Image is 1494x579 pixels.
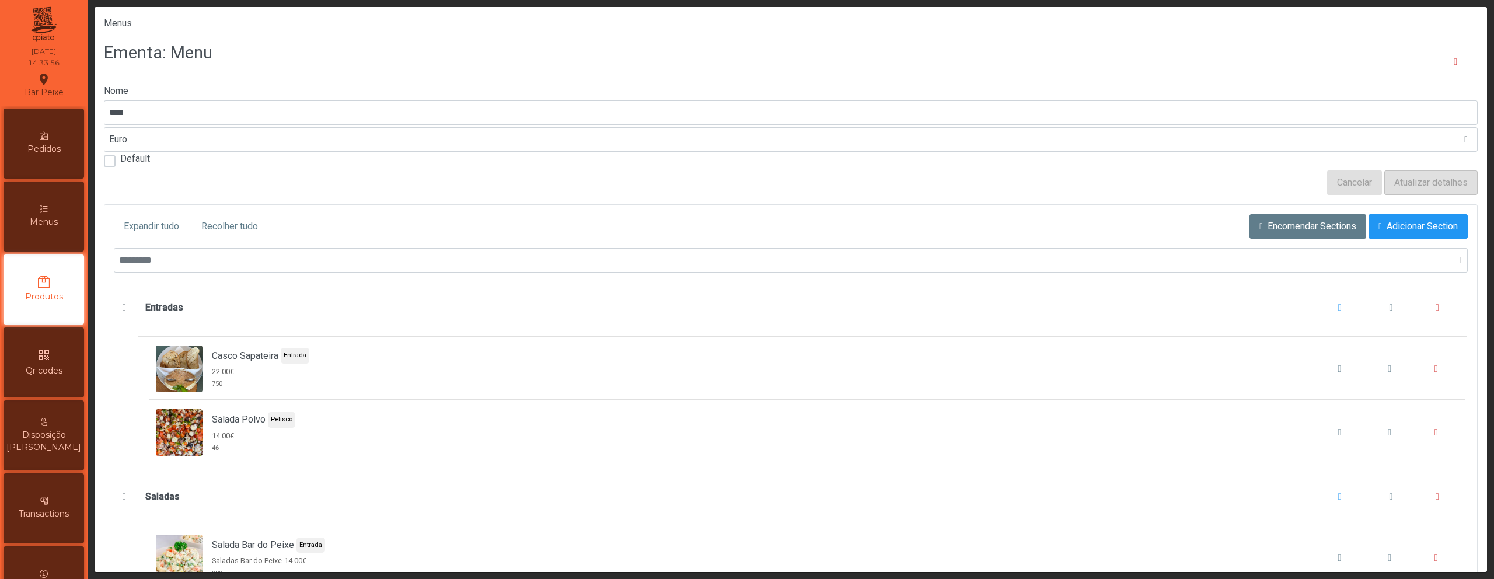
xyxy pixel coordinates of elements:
img: undefined [156,346,203,392]
div: Casco Sapateira [126,339,1465,400]
span: Entrada [284,351,306,361]
span: Adicionar Section [1387,219,1458,233]
span: Produtos [25,291,63,303]
span: 750 [212,379,309,389]
div: Saladas [115,468,1466,526]
button: Encomendar Sections [1249,214,1366,239]
b: Saladas [145,490,180,504]
span: Pedidos [27,143,61,155]
button: Adicionar Section [1369,214,1468,239]
span: 22.00€ [212,366,234,377]
div: [DATE] [32,46,56,57]
div: 14:33:56 [28,58,60,68]
span: 14.00€ [212,430,234,441]
span: Transactions [19,508,69,520]
i: location_on [37,72,51,86]
span: Petisco [271,415,292,425]
img: qpiato [29,4,58,45]
button: Expandir tudo [114,214,189,239]
div: Salada Polvo [126,402,1465,463]
span: Disposição [PERSON_NAME] [6,429,81,454]
span: Expandir tudo [124,219,179,233]
div: Bar Peixe [25,71,64,100]
div: Entradas [115,278,1466,337]
a: Menus [104,18,132,29]
span: 838 [212,569,325,579]
span: Casco Sapateira [212,349,278,363]
span: Euro [104,128,1455,151]
span: Salada Bar do Peixe [212,538,294,552]
span: Entrada [299,540,322,550]
b: Entradas [145,301,183,315]
span: Salada Polvo [212,413,266,427]
span: Menus [30,216,58,228]
button: Recolher tudo [191,214,268,239]
span: 46 [212,444,295,454]
span: Qr codes [26,365,62,377]
span: Recolher tudo [201,219,258,233]
label: Default [120,154,150,163]
span: 14.00€ [284,555,306,566]
img: undefined [156,409,203,456]
h3: Ementa: Menu [104,41,212,65]
label: Nome [104,84,1478,98]
span: Encomendar Sections [1268,219,1356,233]
span: Saladas Bar do Peixe [212,555,282,566]
i: qr_code [37,348,51,362]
